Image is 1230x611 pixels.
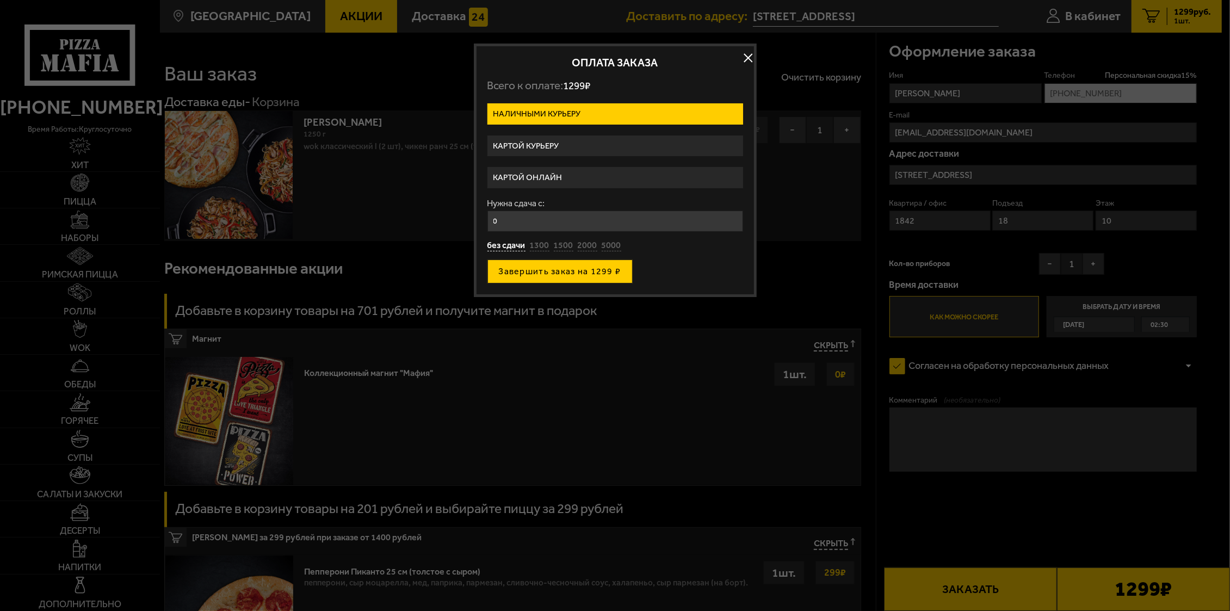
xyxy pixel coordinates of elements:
label: Картой курьеру [487,135,743,157]
h2: Оплата заказа [487,57,743,68]
p: Всего к оплате: [487,79,743,92]
button: 5000 [602,240,621,252]
button: 1300 [530,240,549,252]
button: 2000 [578,240,597,252]
button: Завершить заказ на 1299 ₽ [487,260,633,283]
label: Наличными курьеру [487,103,743,125]
span: 1299 ₽ [564,79,591,92]
label: Нужна сдача с: [487,199,743,208]
label: Картой онлайн [487,167,743,188]
button: 1500 [554,240,573,252]
button: без сдачи [487,240,526,252]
